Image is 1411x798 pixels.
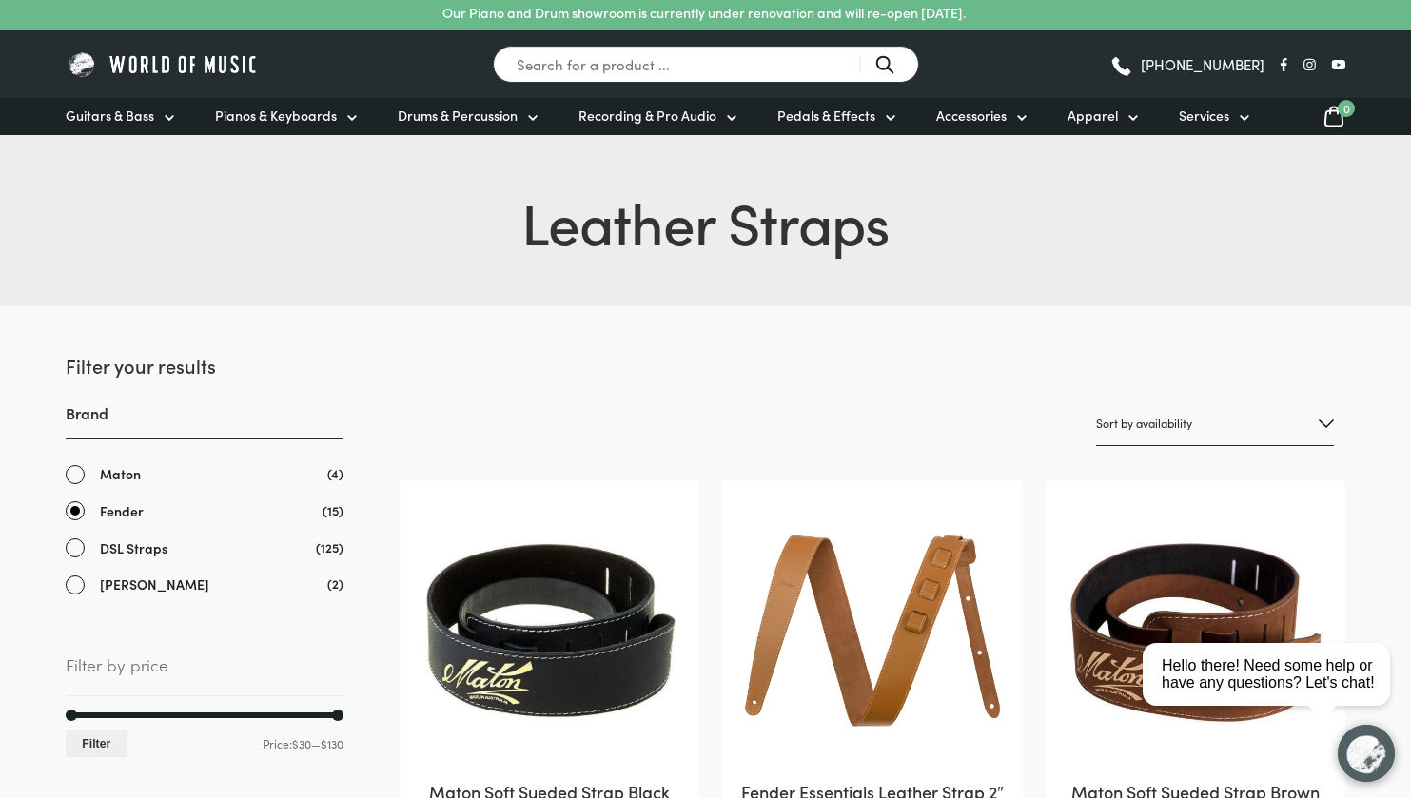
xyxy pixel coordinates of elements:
span: (15) [323,500,343,520]
span: [PERSON_NAME] [100,574,209,595]
a: Fender [66,500,343,522]
span: $30 [292,735,311,751]
span: DSL Straps [100,537,167,559]
div: Brand [66,402,343,595]
span: Apparel [1068,106,1118,126]
span: Recording & Pro Audio [578,106,716,126]
select: Shop order [1096,401,1334,446]
iframe: Chat with our support team [1135,589,1411,798]
span: Guitars & Bass [66,106,154,126]
img: Fender Essentials Leather Strap 2" Tan [741,499,1003,761]
button: Filter [66,730,127,757]
span: $130 [321,735,343,751]
span: Services [1179,106,1229,126]
a: DSL Straps [66,537,343,559]
a: [PHONE_NUMBER] [1109,50,1264,79]
input: Search for a product ... [493,46,919,83]
span: Accessories [936,106,1007,126]
h1: Leather Straps [66,181,1345,261]
span: (125) [316,537,343,557]
span: Pianos & Keyboards [215,106,337,126]
span: Fender [100,500,144,522]
span: 0 [1338,100,1355,117]
span: Drums & Percussion [398,106,518,126]
span: Filter by price [66,652,343,695]
span: [PHONE_NUMBER] [1141,57,1264,71]
span: Maton [100,463,141,485]
span: Pedals & Effects [777,106,875,126]
a: Maton [66,463,343,485]
h2: Filter your results [66,352,343,379]
img: World of Music [66,49,261,79]
p: Our Piano and Drum showroom is currently under renovation and will re-open [DATE]. [442,3,966,23]
img: Maton Strap Black [419,499,680,761]
img: Maton Soft Sueded Strap Brown [1065,499,1326,761]
span: (2) [327,574,343,594]
span: (4) [327,463,343,483]
a: [PERSON_NAME] [66,574,343,595]
h3: Brand [66,402,343,439]
div: Price: — [66,730,343,757]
